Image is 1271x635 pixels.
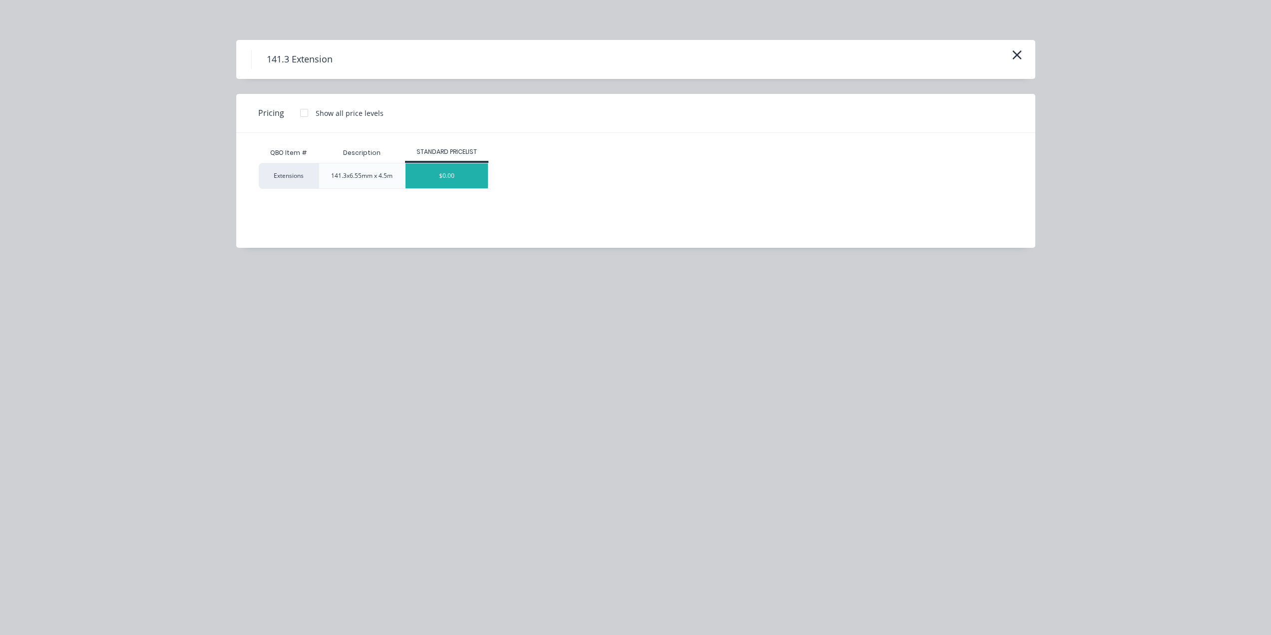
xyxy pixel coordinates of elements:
[259,163,319,189] div: Extensions
[259,143,319,163] div: QBO Item #
[258,107,284,119] span: Pricing
[251,50,348,69] h4: 141.3 Extension
[335,140,389,165] div: Description
[406,163,488,188] div: $0.00
[316,108,384,118] div: Show all price levels
[331,171,393,180] div: 141.3x6.55mm x 4.5m
[405,147,488,156] div: STANDARD PRICELIST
